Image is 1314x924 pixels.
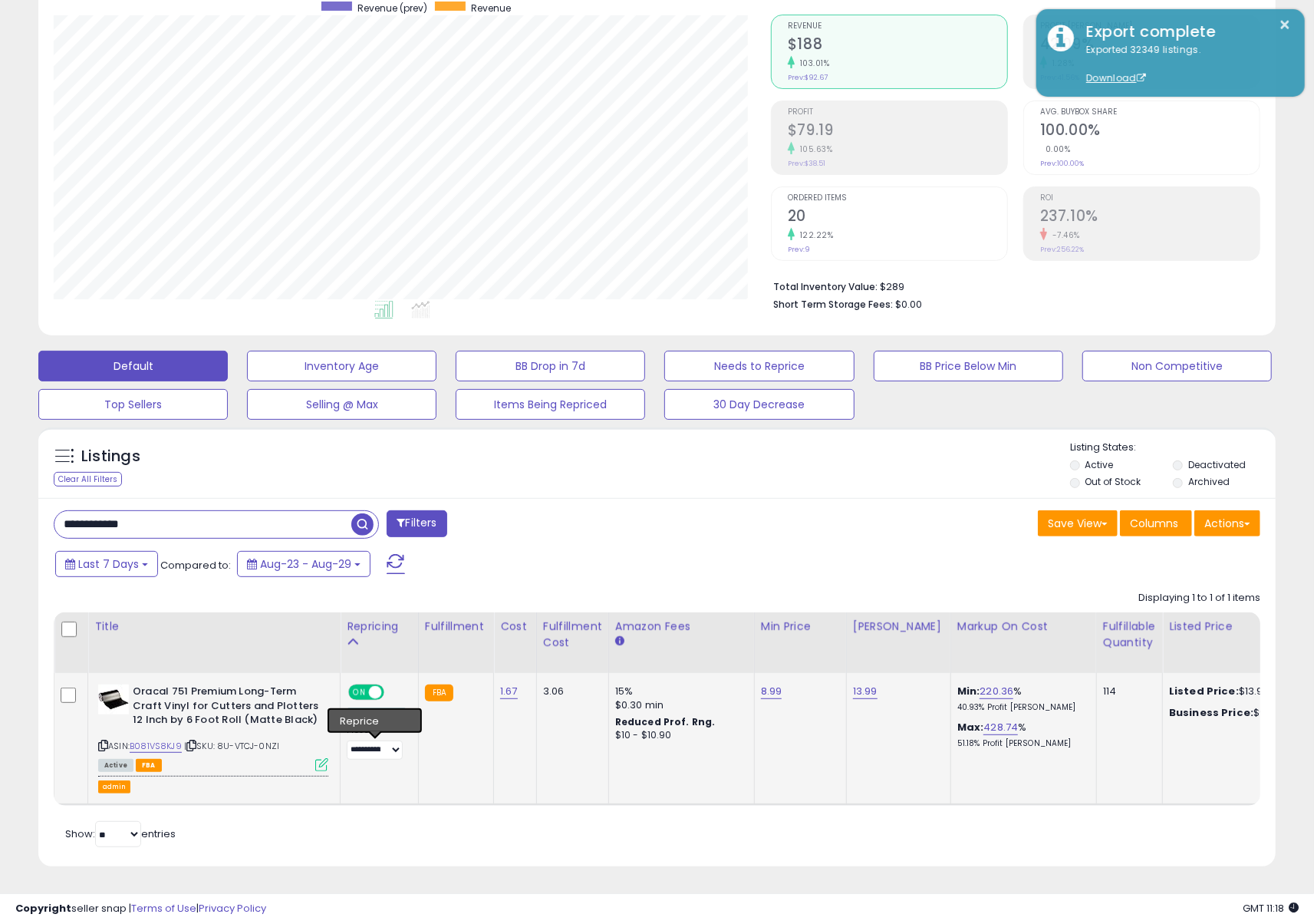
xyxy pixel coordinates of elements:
span: Show: entries [65,827,176,841]
h2: 20 [788,207,1007,228]
button: Non Competitive [1082,351,1272,381]
a: 13.99 [853,684,878,699]
small: 0.00% [1040,144,1071,155]
small: Prev: 256.22% [1040,245,1084,254]
a: Terms of Use [131,901,196,916]
button: Aug-23 - Aug-29 [237,551,370,577]
h5: Listings [81,446,140,467]
button: Last 7 Days [55,551,158,577]
div: Amazon Fees [615,619,748,635]
button: Default [38,351,228,381]
span: Last 7 Days [78,556,139,572]
b: Oracal 751 Premium Long-Term Craft Vinyl for Cutters and Plotters 12 Inch by 6 Foot Roll (Matte B... [133,685,319,731]
span: Avg. Buybox Share [1040,108,1260,117]
a: 220.36 [980,684,1013,699]
div: 114 [1103,685,1151,698]
div: $10 - $10.90 [615,729,743,742]
b: Total Inventory Value: [773,280,878,293]
a: B081VS8KJ9 [130,740,182,753]
label: Archived [1188,475,1230,488]
small: FBA [425,685,453,701]
button: Actions [1194,510,1260,536]
p: Listing States: [1070,441,1276,455]
button: × [1279,15,1292,35]
a: Privacy Policy [199,901,266,916]
span: 2025-09-6 11:18 GMT [1243,901,1299,916]
span: Compared to: [160,558,231,573]
a: Download [1086,71,1146,84]
div: Listed Price [1169,619,1302,635]
small: Prev: 9 [788,245,810,254]
div: $13.99 [1169,685,1296,698]
span: Ordered Items [788,194,1007,203]
small: 122.22% [795,229,834,241]
div: Min Price [761,619,840,635]
span: ON [350,686,369,699]
div: % [957,721,1085,749]
a: 428.74 [983,720,1018,735]
span: ROI [1040,194,1260,203]
span: All listings currently available for purchase on Amazon [98,759,133,772]
li: $289 [773,276,1249,295]
p: 51.18% Profit [PERSON_NAME] [957,738,1085,749]
div: Fulfillment [425,619,487,635]
b: Business Price: [1169,705,1253,720]
span: Revenue [788,22,1007,31]
button: Inventory Age [247,351,436,381]
div: Clear All Filters [54,472,122,487]
button: 30 Day Decrease [664,389,854,420]
div: Displaying 1 to 1 of 1 items [1138,591,1260,606]
button: Save View [1038,510,1118,536]
label: Deactivated [1188,458,1246,471]
strong: Copyright [15,901,71,916]
button: Selling @ Max [247,389,436,420]
span: OFF [382,686,407,699]
div: Fulfillable Quantity [1103,619,1156,651]
div: Exported 32349 listings. [1075,43,1293,86]
div: % [957,685,1085,713]
button: Needs to Reprice [664,351,854,381]
div: Preset: [347,725,407,760]
div: Cost [500,619,530,635]
small: 105.63% [795,144,833,155]
b: Reduced Prof. Rng. [615,715,716,728]
th: The percentage added to the cost of goods (COGS) that forms the calculator for Min & Max prices. [950,612,1096,673]
span: Aug-23 - Aug-29 [260,556,351,572]
div: Title [94,619,334,635]
div: 15% [615,685,743,698]
label: Active [1085,458,1114,471]
a: 1.67 [500,684,518,699]
div: ASIN: [98,685,328,770]
span: Profit [788,108,1007,117]
small: Amazon Fees. [615,635,624,648]
div: $9.99 [1169,706,1296,720]
h2: 237.10% [1040,207,1260,228]
span: Columns [1130,516,1178,531]
b: Max: [957,720,984,734]
span: FBA [136,759,162,772]
div: $0.30 min [615,698,743,712]
b: Listed Price: [1169,684,1239,698]
p: 40.93% Profit [PERSON_NAME] [957,702,1085,713]
div: Markup on Cost [957,619,1090,635]
h2: $188 [788,35,1007,56]
div: Repricing [347,619,412,635]
b: Min: [957,684,980,698]
a: 8.99 [761,684,782,699]
span: | SKU: 8U-VTCJ-0NZI [184,740,279,752]
div: Fulfillment Cost [543,619,602,651]
small: 103.01% [795,58,830,69]
div: seller snap | | [15,902,266,916]
button: Columns [1120,510,1192,536]
button: Items Being Repriced [456,389,645,420]
button: admin [98,780,130,794]
small: Prev: $92.67 [788,73,828,82]
h2: $79.19 [788,121,1007,142]
button: Filters [387,510,446,537]
button: BB Drop in 7d [456,351,645,381]
small: -7.46% [1047,229,1080,241]
h2: 100.00% [1040,121,1260,142]
span: $0.00 [895,297,922,312]
label: Out of Stock [1085,475,1141,488]
button: Top Sellers [38,389,228,420]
